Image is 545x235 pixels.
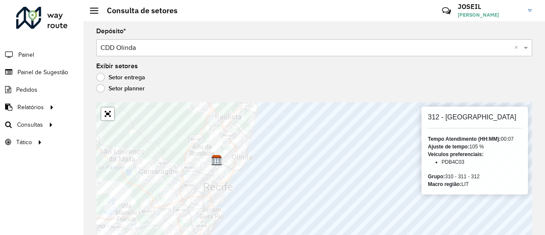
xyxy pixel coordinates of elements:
[428,151,484,157] strong: Veículos preferenciais:
[98,6,178,15] h2: Consulta de setores
[428,135,522,143] div: 00:07
[428,181,462,187] strong: Macro região:
[96,26,126,36] label: Depósito
[96,84,145,93] label: Setor planner
[428,143,522,151] div: 105 %
[18,50,34,59] span: Painel
[428,180,522,188] div: LIT
[428,173,522,180] div: 310 - 311 - 312
[442,158,522,166] li: PDB4C03
[16,85,37,94] span: Pedidos
[16,138,32,147] span: Tático
[17,103,44,112] span: Relatórios
[101,107,114,120] a: Abrir mapa em tela cheia
[428,174,445,180] strong: Grupo:
[458,3,522,11] h3: JOSEIL
[428,113,522,121] h6: 312 - [GEOGRAPHIC_DATA]
[514,43,522,53] span: Clear all
[428,144,469,150] strong: Ajuste de tempo:
[458,11,522,19] span: [PERSON_NAME]
[17,68,68,77] span: Painel de Sugestão
[428,136,501,142] strong: Tempo Atendimento (HH:MM):
[437,2,456,20] a: Contato Rápido
[96,61,138,71] label: Exibir setores
[96,73,145,81] label: Setor entrega
[17,120,43,129] span: Consultas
